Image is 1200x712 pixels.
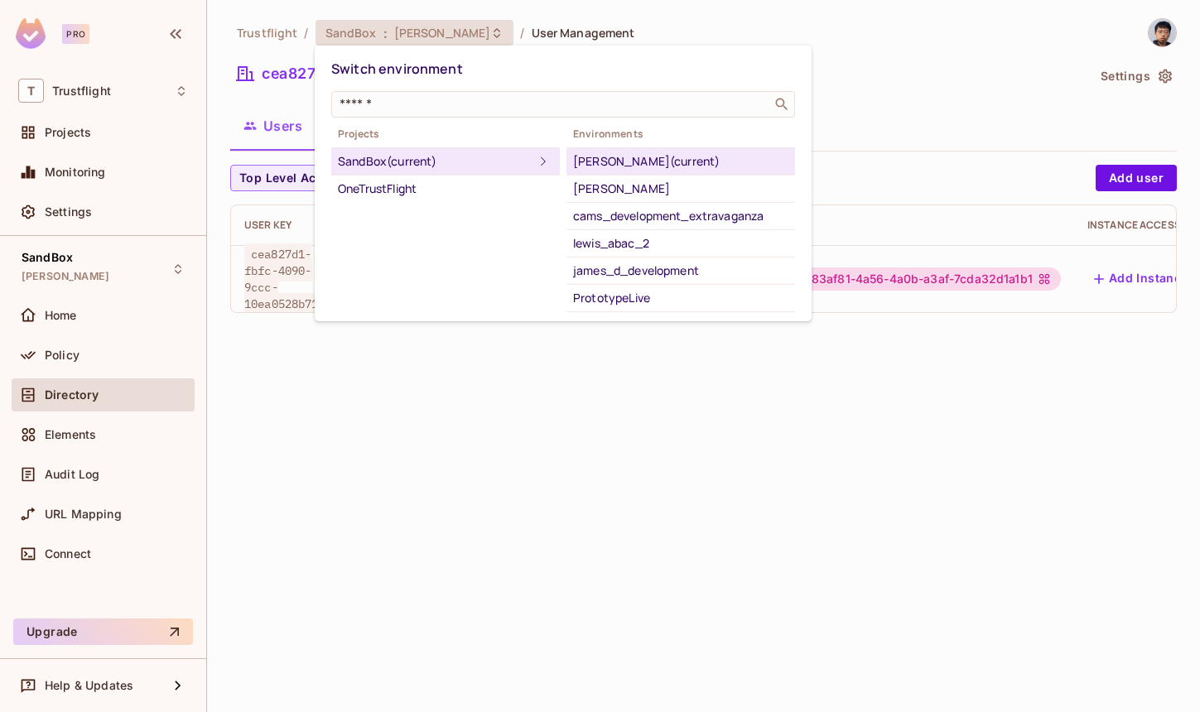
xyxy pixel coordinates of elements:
div: cams_development_extravaganza [573,206,788,226]
div: lewis_abac_2 [573,233,788,253]
div: james_d_development [573,261,788,281]
div: SandBox (current) [338,152,533,171]
div: OneTrustFlight [338,179,553,199]
span: Projects [331,127,560,141]
div: PrototypeLive [573,288,788,308]
div: [PERSON_NAME] [573,179,788,199]
div: [PERSON_NAME] (current) [573,152,788,171]
span: Switch environment [331,60,463,78]
span: Environments [566,127,795,141]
